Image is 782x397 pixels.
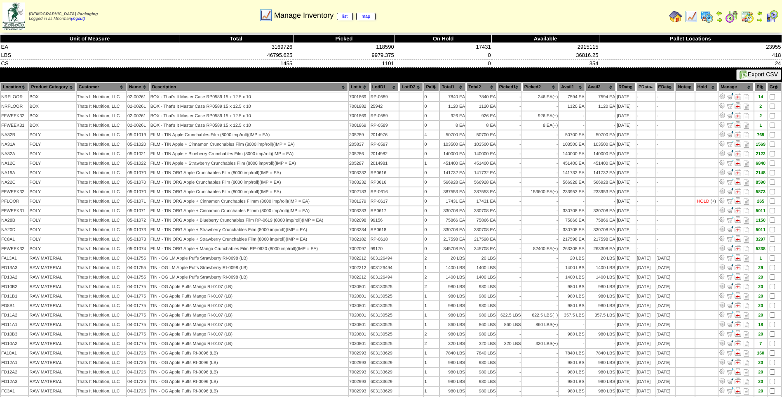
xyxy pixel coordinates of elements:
[735,254,741,261] img: Manage Hold
[559,92,585,101] td: 7594 EA
[719,102,726,109] img: Adjust
[497,140,521,149] td: -
[552,95,558,99] div: (+)
[127,92,149,101] td: 02-00261
[370,121,399,130] td: RP-0589
[522,102,559,111] td: -
[559,121,585,130] td: -
[768,83,781,92] th: Grp
[744,132,749,138] i: Note
[727,292,733,299] img: Move
[636,83,655,92] th: PDate
[669,10,682,23] img: home.gif
[552,123,558,128] div: (+)
[179,59,293,68] td: 1455
[719,178,726,185] img: Adjust
[727,254,733,261] img: Move
[727,102,733,109] img: Move
[616,92,635,101] td: [DATE]
[586,111,616,120] td: -
[727,340,733,346] img: Move
[719,311,726,318] img: Adjust
[586,83,616,92] th: Avail2
[466,140,496,149] td: 103500 EA
[586,92,616,101] td: 7594 EA
[719,340,726,346] img: Adjust
[127,130,149,139] td: 05-01019
[395,43,492,51] td: 17431
[719,150,726,156] img: Adjust
[395,35,492,43] th: On Hold
[719,235,726,242] img: Adjust
[755,113,766,118] div: 2
[1,83,28,92] th: Location
[395,51,492,59] td: 0
[559,83,585,92] th: Avail1
[1,92,28,101] td: NRFLOOR
[440,83,465,92] th: Total1
[466,149,496,158] td: 140000 EA
[636,140,655,149] td: -
[150,102,348,111] td: BOX - That's It Master Case RP0589 15 x 12.5 x 10
[735,349,741,356] img: Manage Hold
[735,197,741,204] img: Manage Hold
[735,292,741,299] img: Manage Hold
[150,83,348,92] th: Description
[727,387,733,394] img: Move
[522,121,559,130] td: 8 EA
[2,2,25,30] img: zoroco-logo-small.webp
[599,43,782,51] td: 23955
[756,17,763,23] img: arrowright.gif
[349,149,369,158] td: 205286
[29,83,75,92] th: Product Category
[395,59,492,68] td: 0
[559,149,585,158] td: 140000 EA
[77,92,126,101] td: Thats It Nutrition, LLC
[719,216,726,223] img: Adjust
[736,69,781,80] button: Export CSV
[440,102,465,111] td: 1120 EA
[586,140,616,149] td: 103500 EA
[466,92,496,101] td: 7840 EA
[735,178,741,185] img: Manage Hold
[727,311,733,318] img: Move
[370,149,399,158] td: 2014982
[656,83,675,92] th: EDate
[735,302,741,308] img: Manage Hold
[676,83,694,92] th: Notes
[29,92,75,101] td: BOX
[29,130,75,139] td: POLY
[150,111,348,120] td: BOX - That's It Master Case RP0589 15 x 12.5 x 10
[727,245,733,251] img: Move
[727,302,733,308] img: Move
[735,264,741,270] img: Manage Hold
[744,123,749,129] i: Note
[616,140,635,149] td: [DATE]
[522,92,559,101] td: 246 EA
[127,149,149,158] td: 05-01021
[756,10,763,17] img: arrowleft.gif
[735,368,741,375] img: Manage Hold
[259,9,272,22] img: line_graph.gif
[77,130,126,139] td: Thats It Nutrition, LLC
[77,149,126,158] td: Thats It Nutrition, LLC
[735,283,741,289] img: Manage Hold
[1,149,28,158] td: NA32A
[719,140,726,147] img: Adjust
[127,102,149,111] td: 02-00261
[497,92,521,101] td: -
[716,10,723,17] img: arrowleft.gif
[0,43,179,51] td: EA
[719,292,726,299] img: Adjust
[700,10,714,23] img: calendarprod.gif
[727,359,733,365] img: Move
[522,83,559,92] th: Picked2
[755,95,766,99] div: 14
[735,188,741,194] img: Manage Hold
[735,131,741,137] img: Manage Hold
[0,59,179,68] td: CS
[77,102,126,111] td: Thats It Nutrition, LLC
[727,226,733,232] img: Move
[656,102,675,111] td: -
[616,121,635,130] td: [DATE]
